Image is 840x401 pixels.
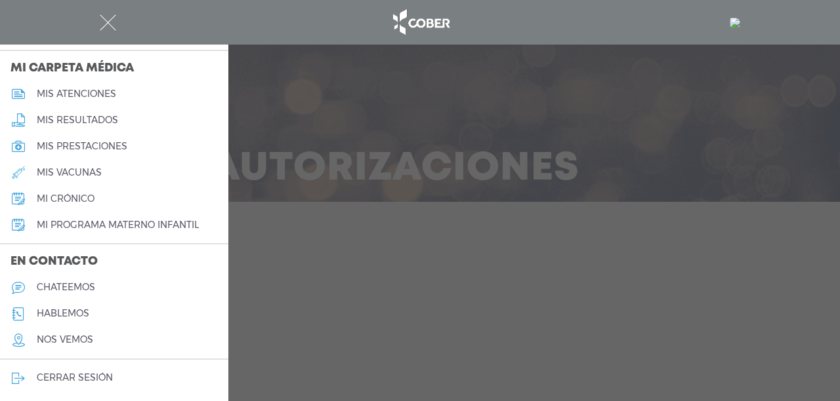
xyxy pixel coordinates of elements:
img: logo_cober_home-white.png [386,7,455,38]
img: 778 [730,18,740,28]
h5: chateemos [37,282,95,293]
h5: mis prestaciones [37,141,127,152]
h5: nos vemos [37,334,93,345]
h5: mi crónico [37,193,94,204]
h5: mis atenciones [37,88,116,100]
img: Cober_menu-close-white.svg [100,14,116,31]
h5: mi programa materno infantil [37,220,199,231]
h5: mis resultados [37,115,118,126]
h5: cerrar sesión [37,372,113,383]
h5: mis vacunas [37,167,102,178]
h5: hablemos [37,308,89,319]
